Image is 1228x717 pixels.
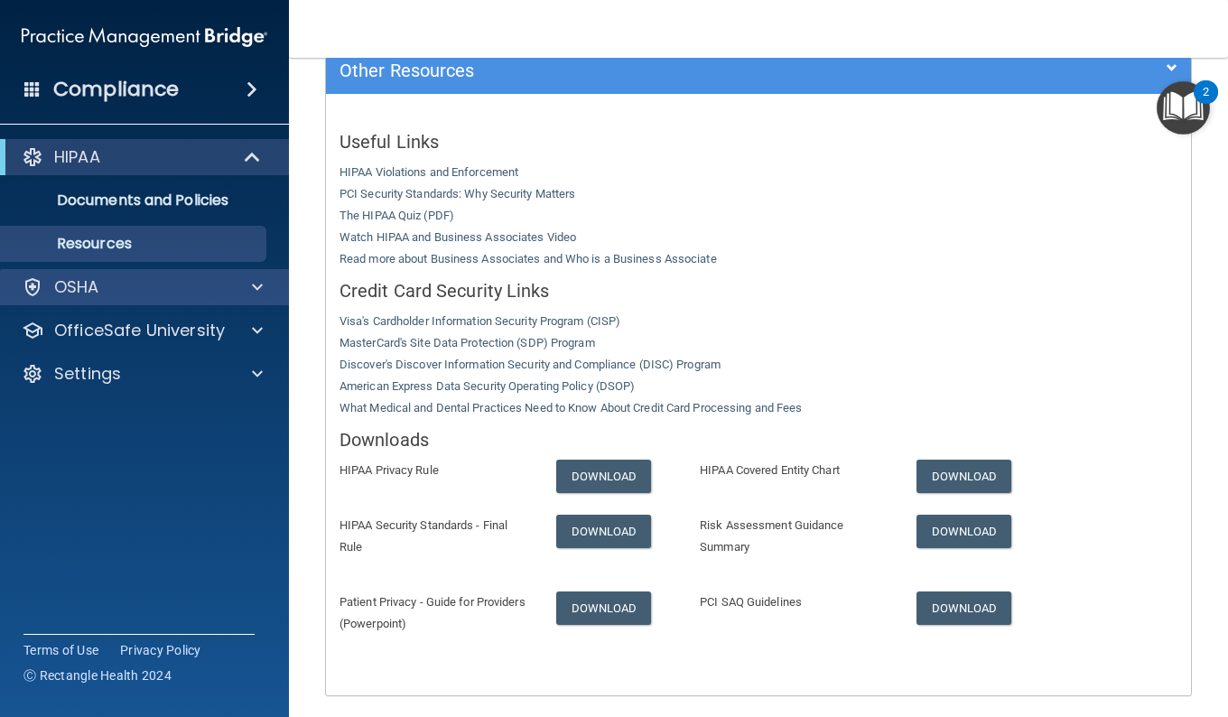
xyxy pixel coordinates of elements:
a: Settings [22,363,263,385]
a: Other Resources [340,56,1177,85]
p: HIPAA [54,146,100,168]
a: MasterCard's Site Data Protection (SDP) Program [340,336,595,349]
a: Discover's Discover Information Security and Compliance (DISC) Program [340,358,721,371]
img: PMB logo [22,19,267,55]
p: HIPAA Privacy Rule [340,460,529,481]
p: Documents and Policies [12,191,258,210]
a: OfficeSafe University [22,320,263,341]
a: What Medical and Dental Practices Need to Know About Credit Card Processing and Fees [340,401,802,414]
a: Visa's Cardholder Information Security Program (CISP) [340,314,620,328]
a: PCI Security Standards: Why Security Matters [340,187,575,200]
span: Ⓒ Rectangle Health 2024 [23,666,172,684]
h5: Credit Card Security Links [340,281,1177,301]
p: OSHA [54,276,99,298]
a: OSHA [22,276,263,298]
p: HIPAA Security Standards - Final Rule [340,515,529,558]
a: Read more about Business Associates and Who is a Business Associate [340,252,717,265]
a: American Express Data Security Operating Policy (DSOP) [340,379,635,393]
a: Download [916,591,1012,625]
p: HIPAA Covered Entity Chart [700,460,889,481]
a: Download [556,591,652,625]
iframe: Drift Widget Chat Controller [1138,592,1206,661]
div: 2 [1203,92,1209,116]
a: Download [916,515,1012,548]
a: HIPAA Violations and Enforcement [340,165,518,179]
h5: Useful Links [340,132,1177,152]
p: Settings [54,363,121,385]
h5: Other Resources [340,61,962,80]
h5: Downloads [340,430,1177,450]
a: Download [916,460,1012,493]
a: Download [556,515,652,548]
a: Watch HIPAA and Business Associates Video [340,230,576,244]
a: Terms of Use [23,641,98,659]
p: PCI SAQ Guidelines [700,591,889,613]
a: Privacy Policy [120,641,201,659]
button: Open Resource Center, 2 new notifications [1157,81,1210,135]
a: Download [556,460,652,493]
p: Patient Privacy - Guide for Providers (Powerpoint) [340,591,529,635]
p: Resources [12,235,258,253]
h4: Compliance [53,77,179,102]
a: HIPAA [22,146,262,168]
p: OfficeSafe University [54,320,225,341]
a: The HIPAA Quiz (PDF) [340,209,454,222]
p: Risk Assessment Guidance Summary [700,515,889,558]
